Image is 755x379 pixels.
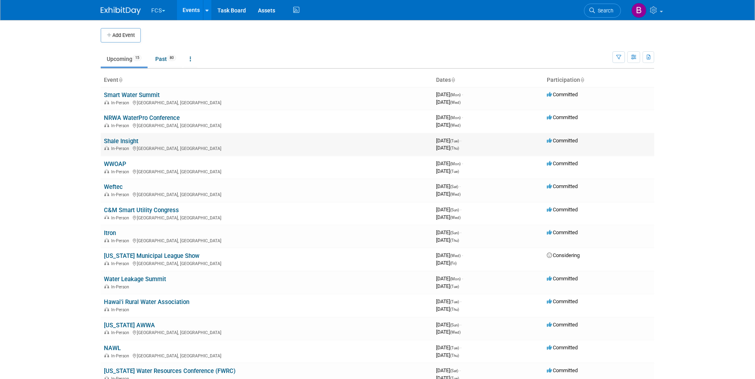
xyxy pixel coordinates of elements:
span: (Wed) [450,123,461,128]
span: (Thu) [450,307,459,312]
span: - [462,91,463,97]
img: ExhibitDay [101,7,141,15]
span: Committed [547,183,578,189]
span: - [462,160,463,166]
div: [GEOGRAPHIC_DATA], [GEOGRAPHIC_DATA] [104,122,430,128]
span: (Sun) [450,323,459,327]
span: [DATE] [436,168,459,174]
span: (Tue) [450,300,459,304]
div: [GEOGRAPHIC_DATA], [GEOGRAPHIC_DATA] [104,168,430,174]
span: [DATE] [436,329,461,335]
span: (Mon) [450,162,461,166]
span: - [460,229,461,235]
span: (Sun) [450,208,459,212]
a: Itron [104,229,116,237]
span: (Mon) [450,116,461,120]
div: [GEOGRAPHIC_DATA], [GEOGRAPHIC_DATA] [104,329,430,335]
img: In-Person Event [104,330,109,334]
span: Committed [547,229,578,235]
img: In-Person Event [104,353,109,357]
span: 80 [167,55,176,61]
a: Smart Water Summit [104,91,160,99]
span: Committed [547,345,578,351]
span: (Tue) [450,169,459,174]
span: Committed [547,322,578,328]
span: [DATE] [436,367,461,373]
img: In-Person Event [104,261,109,265]
th: Event [101,73,433,87]
span: In-Person [111,192,132,197]
span: [DATE] [436,252,463,258]
div: [GEOGRAPHIC_DATA], [GEOGRAPHIC_DATA] [104,237,430,243]
span: [DATE] [436,352,459,358]
span: [DATE] [436,214,461,220]
a: [US_STATE] AWWA [104,322,155,329]
span: (Sun) [450,231,459,235]
span: Committed [547,114,578,120]
img: In-Person Event [104,238,109,242]
span: - [459,183,461,189]
span: In-Person [111,353,132,359]
span: - [462,114,463,120]
a: Hawai'i Rural Water Association [104,298,189,306]
span: In-Person [111,215,132,221]
span: [DATE] [436,229,461,235]
span: - [460,207,461,213]
span: - [460,298,461,304]
img: In-Person Event [104,169,109,173]
a: Sort by Start Date [451,77,455,83]
img: In-Person Event [104,123,109,127]
span: (Tue) [450,346,459,350]
span: In-Person [111,330,132,335]
a: WWOAP [104,160,126,168]
span: - [460,345,461,351]
a: Sort by Participation Type [580,77,584,83]
span: Committed [547,298,578,304]
span: In-Person [111,146,132,151]
span: (Thu) [450,238,459,243]
span: (Tue) [450,284,459,289]
img: In-Person Event [104,100,109,104]
span: (Wed) [450,192,461,197]
img: In-Person Event [104,146,109,150]
span: In-Person [111,307,132,312]
th: Dates [433,73,544,87]
span: [DATE] [436,91,463,97]
div: [GEOGRAPHIC_DATA], [GEOGRAPHIC_DATA] [104,99,430,105]
span: [DATE] [436,191,461,197]
span: [DATE] [436,99,461,105]
a: Sort by Event Name [118,77,122,83]
div: [GEOGRAPHIC_DATA], [GEOGRAPHIC_DATA] [104,352,430,359]
span: (Mon) [450,277,461,281]
span: Search [595,8,613,14]
span: [DATE] [436,183,461,189]
a: [US_STATE] Municipal League Show [104,252,199,259]
span: [DATE] [436,298,461,304]
button: Add Event [101,28,141,43]
img: Barb DeWyer [631,3,647,18]
a: Search [584,4,621,18]
span: [DATE] [436,260,457,266]
span: Committed [547,207,578,213]
a: C&M Smart Utility Congress [104,207,179,214]
span: Committed [547,276,578,282]
span: [DATE] [436,237,459,243]
span: (Tue) [450,139,459,143]
span: (Sat) [450,369,458,373]
span: (Mon) [450,93,461,97]
img: In-Person Event [104,307,109,311]
span: - [459,367,461,373]
span: Considering [547,252,580,258]
span: 15 [133,55,142,61]
span: [DATE] [436,114,463,120]
div: [GEOGRAPHIC_DATA], [GEOGRAPHIC_DATA] [104,145,430,151]
span: [DATE] [436,122,461,128]
span: [DATE] [436,276,463,282]
span: [DATE] [436,160,463,166]
img: In-Person Event [104,284,109,288]
th: Participation [544,73,654,87]
span: - [462,252,463,258]
span: [DATE] [436,306,459,312]
span: (Wed) [450,253,461,258]
a: NRWA WaterPro Conference [104,114,180,122]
